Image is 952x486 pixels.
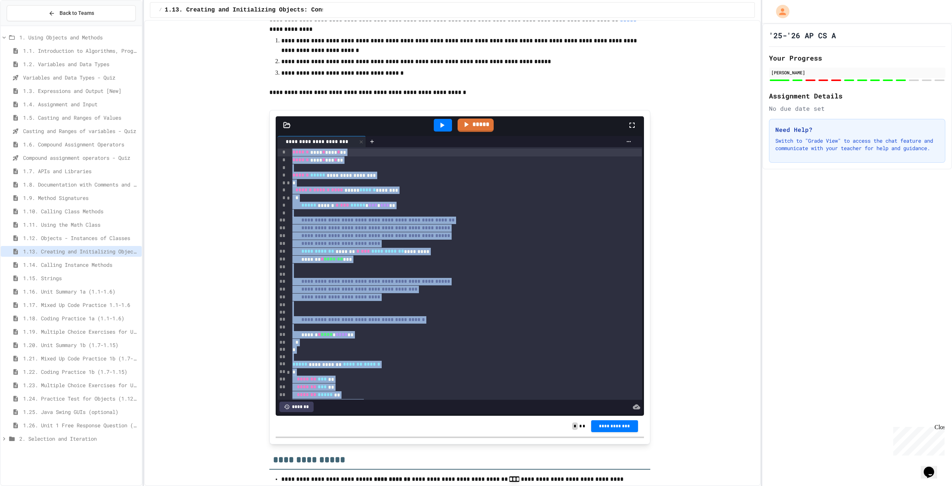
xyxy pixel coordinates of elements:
div: No due date set [769,104,945,113]
span: 1.17. Mixed Up Code Practice 1.1-1.6 [23,301,139,309]
button: Back to Teams [7,5,136,21]
span: 1.13. Creating and Initializing Objects: Constructors [23,247,139,255]
span: 1. Using Objects and Methods [19,33,139,41]
span: 1.4. Assignment and Input [23,100,139,108]
h2: Assignment Details [769,91,945,101]
span: 1.10. Calling Class Methods [23,207,139,215]
span: 1.11. Using the Math Class [23,221,139,229]
span: 1.26. Unit 1 Free Response Question (FRQ) Practice [23,421,139,429]
iframe: chat widget [921,456,945,479]
span: 1.7. APIs and Libraries [23,167,139,175]
span: 1.14. Calling Instance Methods [23,261,139,269]
span: Back to Teams [60,9,94,17]
span: Casting and Ranges of variables - Quiz [23,127,139,135]
span: 1.15. Strings [23,274,139,282]
span: 1.18. Coding Practice 1a (1.1-1.6) [23,314,139,322]
span: 1.21. Mixed Up Code Practice 1b (1.7-1.15) [23,354,139,362]
span: 1.20. Unit Summary 1b (1.7-1.15) [23,341,139,349]
span: 1.3. Expressions and Output [New] [23,87,139,95]
span: 1.19. Multiple Choice Exercises for Unit 1a (1.1-1.6) [23,328,139,336]
span: Variables and Data Types - Quiz [23,74,139,81]
iframe: chat widget [890,424,945,456]
h3: Need Help? [775,125,939,134]
span: 1.5. Casting and Ranges of Values [23,114,139,121]
span: 1.2. Variables and Data Types [23,60,139,68]
div: [PERSON_NAME] [771,69,943,76]
span: 1.22. Coding Practice 1b (1.7-1.15) [23,368,139,376]
span: 1.24. Practice Test for Objects (1.12-1.14) [23,395,139,402]
span: 2. Selection and Iteration [19,435,139,443]
span: / [159,7,162,13]
span: 1.13. Creating and Initializing Objects: Constructors [165,6,354,14]
div: Chat with us now!Close [3,3,51,47]
span: Compound assignment operators - Quiz [23,154,139,162]
h1: '25-'26 AP CS A [769,30,836,40]
span: 1.16. Unit Summary 1a (1.1-1.6) [23,288,139,295]
span: 1.25. Java Swing GUIs (optional) [23,408,139,416]
span: 1.12. Objects - Instances of Classes [23,234,139,242]
span: 1.8. Documentation with Comments and Preconditions [23,181,139,188]
span: 1.9. Method Signatures [23,194,139,202]
div: My Account [768,3,791,20]
h2: Your Progress [769,53,945,63]
span: 1.6. Compound Assignment Operators [23,140,139,148]
span: 1.1. Introduction to Algorithms, Programming, and Compilers [23,47,139,55]
p: Switch to "Grade View" to access the chat feature and communicate with your teacher for help and ... [775,137,939,152]
span: 1.23. Multiple Choice Exercises for Unit 1b (1.9-1.15) [23,381,139,389]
